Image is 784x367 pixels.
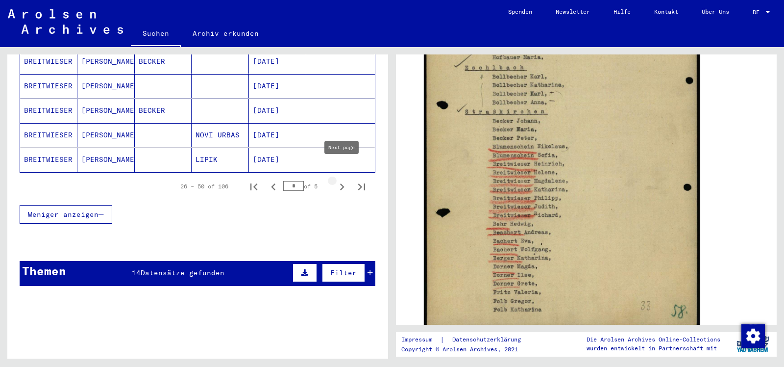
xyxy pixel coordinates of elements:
a: Impressum [401,335,440,345]
p: wurden entwickelt in Partnerschaft mit [587,344,720,353]
img: Arolsen_neg.svg [8,9,123,34]
mat-cell: BECKER [135,99,192,123]
mat-cell: [PERSON_NAME] [77,74,135,98]
div: Themen [22,262,66,280]
div: 26 – 50 of 106 [180,182,228,191]
mat-cell: [PERSON_NAME] [77,50,135,74]
button: First page [244,177,264,196]
span: DE [753,9,763,16]
img: yv_logo.png [735,332,771,356]
img: Zustimmung ändern [741,324,765,348]
mat-cell: BREITWIESER [20,50,77,74]
button: Weniger anzeigen [20,205,112,224]
a: Suchen [131,22,181,47]
button: Next page [332,177,352,196]
div: | [401,335,533,345]
mat-cell: [DATE] [249,99,306,123]
mat-cell: [PERSON_NAME] [77,99,135,123]
mat-cell: BREITWIESER [20,99,77,123]
div: of 5 [283,182,332,191]
mat-cell: NOVI URBAS [192,123,249,147]
span: 14 [132,268,141,277]
mat-cell: [DATE] [249,74,306,98]
button: Last page [352,177,371,196]
button: Previous page [264,177,283,196]
mat-cell: [DATE] [249,50,306,74]
mat-cell: BREITWIESER [20,123,77,147]
mat-cell: [PERSON_NAME] [77,148,135,172]
mat-cell: BREITWIESER [20,74,77,98]
mat-cell: [PERSON_NAME] [77,123,135,147]
span: Datensätze gefunden [141,268,224,277]
mat-cell: [DATE] [249,148,306,172]
mat-cell: BECKER [135,50,192,74]
a: Datenschutzerklärung [444,335,533,345]
button: Filter [322,263,365,282]
a: Archiv erkunden [181,22,270,45]
mat-cell: [DATE] [249,123,306,147]
span: Filter [330,268,357,277]
mat-cell: LIPIK [192,148,249,172]
p: Die Arolsen Archives Online-Collections [587,335,720,344]
mat-cell: BREITWIESER [20,148,77,172]
p: Copyright © Arolsen Archives, 2021 [401,345,533,354]
span: Weniger anzeigen [28,210,98,219]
